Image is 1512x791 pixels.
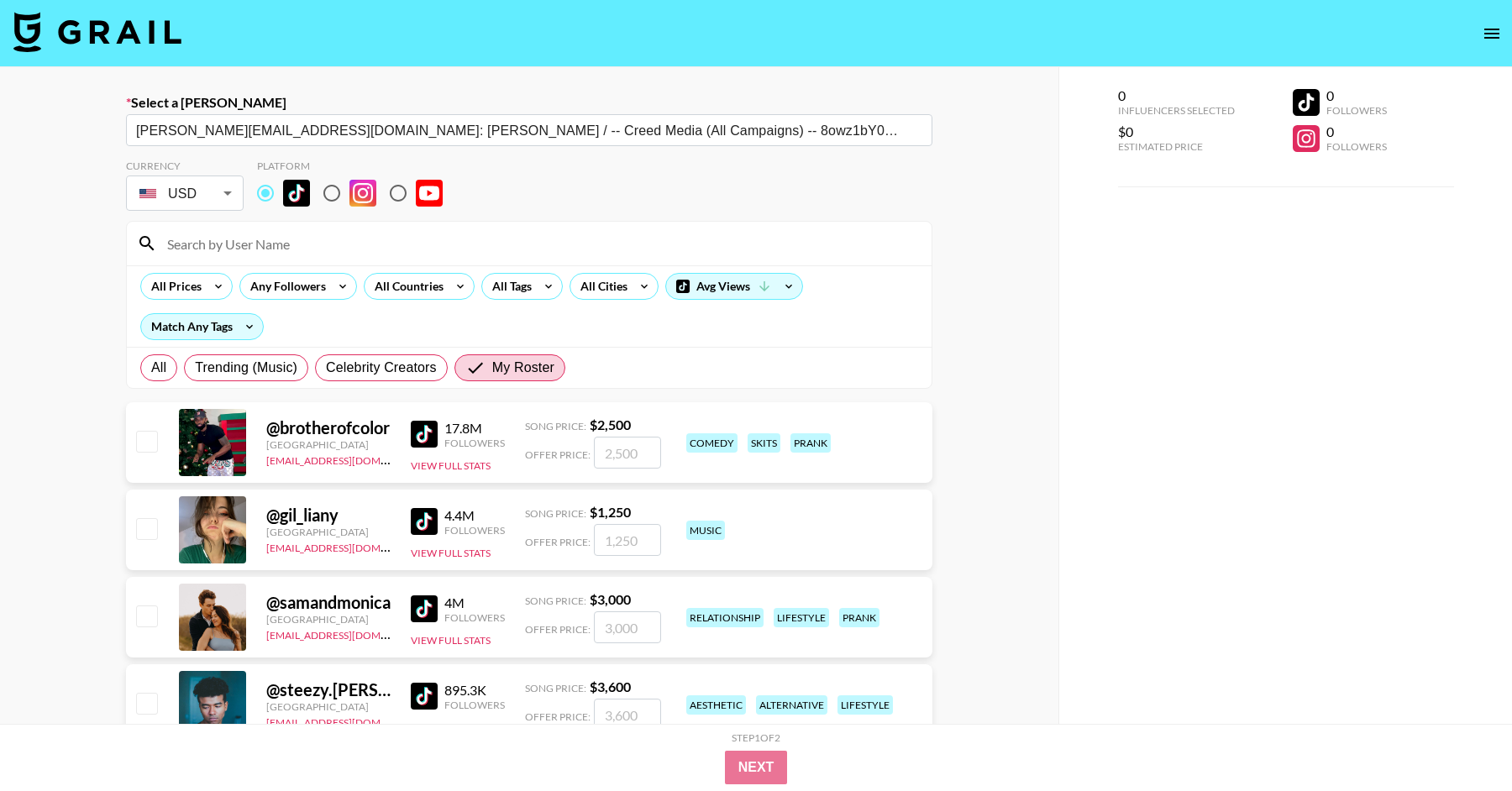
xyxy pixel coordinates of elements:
button: View Full Stats [411,547,491,559]
a: [EMAIL_ADDRESS][DOMAIN_NAME] [266,451,435,467]
div: Any Followers [240,274,329,299]
span: All [151,358,166,378]
div: alternative [756,695,827,715]
div: [GEOGRAPHIC_DATA] [266,438,391,451]
div: Followers [444,699,505,711]
div: 0 [1326,87,1387,104]
strong: $ 2,500 [590,416,631,432]
div: Influencers Selected [1118,104,1235,117]
input: 3,000 [594,611,661,643]
img: TikTok [411,595,438,622]
div: Followers [444,611,505,624]
div: skits [748,433,780,453]
div: music [686,521,725,540]
img: TikTok [283,180,310,207]
span: Trending (Music) [195,358,297,378]
div: 0 [1326,123,1387,140]
div: Followers [1326,140,1387,153]
div: 4.4M [444,507,505,524]
div: Match Any Tags [141,314,263,339]
div: prank [790,433,831,453]
div: Followers [444,524,505,537]
div: prank [839,608,879,627]
span: Offer Price: [525,623,591,636]
a: [EMAIL_ADDRESS][DOMAIN_NAME] [266,626,435,642]
div: [GEOGRAPHIC_DATA] [266,526,391,538]
div: $0 [1118,123,1235,140]
div: 17.8M [444,420,505,437]
div: All Cities [570,274,631,299]
div: lifestyle [837,695,893,715]
div: lifestyle [774,608,829,627]
div: All Tags [482,274,535,299]
div: @ steezy.[PERSON_NAME] [266,679,391,700]
div: Currency [126,160,244,172]
div: Followers [1326,104,1387,117]
span: Offer Price: [525,536,591,548]
span: Offer Price: [525,448,591,461]
img: Grail Talent [13,12,181,52]
div: 895.3K [444,682,505,699]
div: aesthetic [686,695,746,715]
strong: $ 3,600 [590,678,631,694]
span: Song Price: [525,507,586,520]
input: 2,500 [594,437,661,469]
button: Next [725,751,788,784]
strong: $ 1,250 [590,504,631,520]
button: open drawer [1475,17,1509,50]
div: 0 [1118,87,1235,104]
span: Song Price: [525,682,586,694]
span: Song Price: [525,420,586,432]
a: [EMAIL_ADDRESS][DOMAIN_NAME] [266,713,435,729]
div: Followers [444,437,505,449]
img: TikTok [411,421,438,448]
div: [GEOGRAPHIC_DATA] [266,700,391,713]
div: comedy [686,433,738,453]
input: Search by User Name [157,230,921,257]
div: Platform [257,160,456,172]
button: View Full Stats [411,634,491,647]
div: @ brotherofcolor [266,417,391,438]
div: Estimated Price [1118,140,1235,153]
input: 1,250 [594,524,661,556]
span: Offer Price: [525,710,591,723]
button: View Full Stats [411,721,491,734]
div: relationship [686,608,764,627]
div: @ samandmonica [266,592,391,613]
div: 4M [444,595,505,611]
img: TikTok [411,683,438,710]
img: TikTok [411,508,438,535]
div: All Prices [141,274,205,299]
div: All Countries [365,274,447,299]
label: Select a [PERSON_NAME] [126,94,932,111]
img: YouTube [416,180,443,207]
button: View Full Stats [411,459,491,472]
span: Song Price: [525,595,586,607]
div: Step 1 of 2 [732,731,780,744]
img: Instagram [349,180,376,207]
input: 3,600 [594,699,661,731]
div: Avg Views [666,274,802,299]
span: My Roster [492,358,554,378]
a: [EMAIL_ADDRESS][DOMAIN_NAME] [266,538,435,554]
strong: $ 3,000 [590,591,631,607]
span: Celebrity Creators [326,358,437,378]
div: USD [129,179,240,208]
div: @ gil_liany [266,505,391,526]
div: [GEOGRAPHIC_DATA] [266,613,391,626]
